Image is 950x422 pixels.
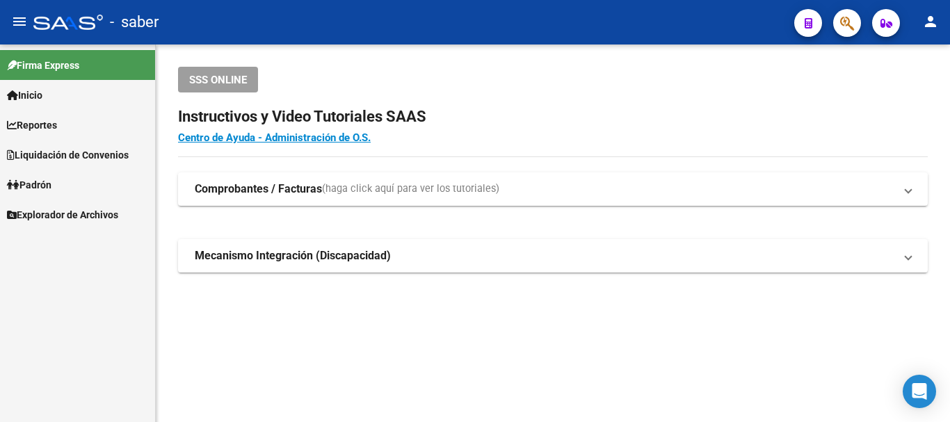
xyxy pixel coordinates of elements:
span: Padrón [7,177,51,193]
mat-expansion-panel-header: Mecanismo Integración (Discapacidad) [178,239,928,273]
mat-expansion-panel-header: Comprobantes / Facturas(haga click aquí para ver los tutoriales) [178,172,928,206]
span: (haga click aquí para ver los tutoriales) [322,181,499,197]
a: Centro de Ayuda - Administración de O.S. [178,131,371,144]
span: Firma Express [7,58,79,73]
button: SSS ONLINE [178,67,258,92]
span: Reportes [7,117,57,133]
mat-icon: person [922,13,939,30]
strong: Mecanismo Integración (Discapacidad) [195,248,391,263]
span: SSS ONLINE [189,74,247,86]
span: Inicio [7,88,42,103]
div: Open Intercom Messenger [903,375,936,408]
mat-icon: menu [11,13,28,30]
strong: Comprobantes / Facturas [195,181,322,197]
h2: Instructivos y Video Tutoriales SAAS [178,104,928,130]
span: - saber [110,7,159,38]
span: Explorador de Archivos [7,207,118,222]
span: Liquidación de Convenios [7,147,129,163]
